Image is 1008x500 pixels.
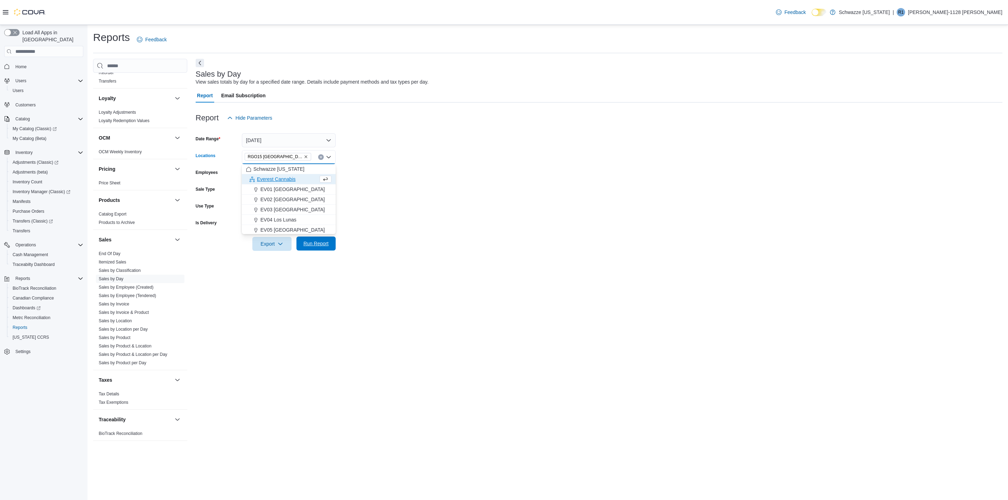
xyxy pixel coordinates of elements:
a: Loyalty Adjustments [99,110,136,115]
span: OCM Weekly Inventory [99,149,142,155]
span: Tax Details [99,391,119,397]
div: Taxes [93,390,187,409]
span: Sales by Invoice [99,301,129,307]
button: Schwazze [US_STATE] [242,164,336,174]
label: Employees [196,170,218,175]
button: Inventory [1,148,86,157]
button: Reports [13,274,33,283]
a: Inventory Count [10,178,45,186]
span: Settings [13,347,83,356]
span: Purchase Orders [13,209,44,214]
a: Sales by Product [99,335,131,340]
span: Sales by Day [99,276,124,282]
p: | [892,8,894,16]
button: Traceability [99,416,172,423]
span: BioTrack Reconciliation [10,284,83,293]
span: Customers [15,102,36,108]
span: Catalog [15,116,30,122]
button: Remove RGO15 Sunland Park from selection in this group [304,155,308,159]
span: Transfers [99,78,116,84]
a: BioTrack Reconciliation [99,431,142,436]
span: Dashboards [10,304,83,312]
span: EV02 [GEOGRAPHIC_DATA] [260,196,325,203]
a: Sales by Employee (Created) [99,285,154,290]
a: OCM Weekly Inventory [99,149,142,154]
button: EV05 [GEOGRAPHIC_DATA] [242,225,336,235]
a: Reports [10,323,30,332]
span: My Catalog (Classic) [10,125,83,133]
span: Loyalty Redemption Values [99,118,149,124]
a: Loyalty Redemption Values [99,118,149,123]
span: Everest Cannabis [257,176,296,183]
button: OCM [173,134,182,142]
div: Traceability [93,429,187,441]
span: Canadian Compliance [13,295,54,301]
nav: Complex example [4,58,83,375]
p: Schwazze [US_STATE] [839,8,890,16]
span: EV05 [GEOGRAPHIC_DATA] [260,226,325,233]
a: BioTrack Reconciliation [10,284,59,293]
span: Cash Management [10,251,83,259]
a: My Catalog (Classic) [7,124,86,134]
button: Pricing [173,165,182,173]
a: Sales by Location per Day [99,327,148,332]
span: End Of Day [99,251,120,256]
button: Operations [13,241,39,249]
span: Adjustments (beta) [10,168,83,176]
h3: Pricing [99,166,115,172]
span: Users [15,78,26,84]
a: Sales by Invoice & Product [99,310,149,315]
button: Catalog [13,115,33,123]
button: Everest Cannabis [242,174,336,184]
button: Clear input [318,154,324,160]
button: Settings [1,346,86,357]
a: [US_STATE] CCRS [10,333,52,341]
button: Next [196,59,204,67]
span: Sales by Product & Location [99,343,152,349]
span: Home [13,62,83,71]
a: Sales by Employee (Tendered) [99,293,156,298]
span: Sales by Product [99,335,131,340]
span: Transfers (Classic) [10,217,83,225]
h3: Products [99,197,120,204]
button: Reports [1,274,86,283]
span: Reports [13,325,27,330]
a: Sales by Classification [99,268,141,273]
a: My Catalog (Beta) [10,134,49,143]
button: Reports [7,323,86,332]
button: OCM [99,134,172,141]
span: Reports [10,323,83,332]
button: Products [99,197,172,204]
span: Adjustments (beta) [13,169,48,175]
a: Itemized Sales [99,260,126,265]
a: Adjustments (Classic) [7,157,86,167]
button: Canadian Compliance [7,293,86,303]
button: My Catalog (Beta) [7,134,86,143]
span: Transfers [13,228,30,234]
button: Sales [173,235,182,244]
a: My Catalog (Classic) [10,125,59,133]
h3: Taxes [99,376,112,383]
button: [DATE] [242,133,336,147]
span: Purchase Orders [10,207,83,216]
span: Catalog [13,115,83,123]
span: Inventory Manager (Classic) [13,189,70,195]
button: EV02 [GEOGRAPHIC_DATA] [242,195,336,205]
div: Sales [93,249,187,370]
span: Home [15,64,27,70]
a: Feedback [134,33,169,47]
h3: Sales by Day [196,70,241,78]
div: Products [93,210,187,230]
button: Users [1,76,86,86]
a: Sales by Day [99,276,124,281]
a: Inventory Manager (Classic) [10,188,73,196]
h3: Traceability [99,416,126,423]
a: Feedback [773,5,808,19]
span: Price Sheet [99,180,120,186]
span: My Catalog (Classic) [13,126,57,132]
span: BioTrack Reconciliation [13,286,56,291]
a: Canadian Compliance [10,294,57,302]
